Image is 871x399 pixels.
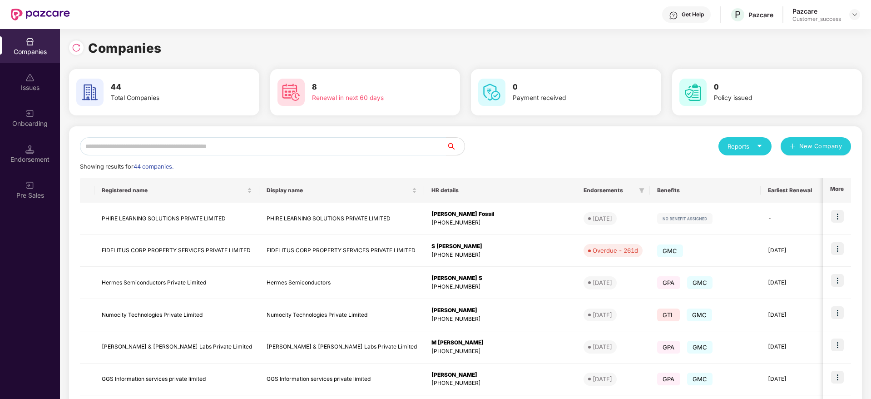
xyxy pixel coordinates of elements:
[478,79,505,106] img: svg+xml;base64,PHN2ZyB4bWxucz0iaHR0cDovL3d3dy53My5vcmcvMjAwMC9zdmciIHdpZHRoPSI2MCIgaGVpZ2h0PSI2MC...
[424,178,576,203] th: HR details
[431,339,569,347] div: M [PERSON_NAME]
[11,9,70,20] img: New Pazcare Logo
[25,37,35,46] img: svg+xml;base64,PHN2ZyBpZD0iQ29tcGFuaWVzIiB4bWxucz0iaHR0cDovL3d3dy53My5vcmcvMjAwMC9zdmciIHdpZHRoPS...
[94,178,259,203] th: Registered name
[761,235,819,267] td: [DATE]
[25,73,35,82] img: svg+xml;base64,PHN2ZyBpZD0iSXNzdWVzX2Rpc2FibGVkIiB4bWxucz0iaHR0cDovL3d3dy53My5vcmcvMjAwMC9zdmciIH...
[593,214,612,223] div: [DATE]
[669,11,678,20] img: svg+xml;base64,PHN2ZyBpZD0iSGVscC0zMngzMiIgeG1sbnM9Imh0dHA6Ly93d3cudzMub3JnLzIwMDAvc3ZnIiB3aWR0aD...
[761,331,819,364] td: [DATE]
[94,203,259,235] td: PHIRE LEARNING SOLUTIONS PRIVATE LIMITED
[593,278,612,287] div: [DATE]
[792,7,841,15] div: Pazcare
[431,251,569,259] div: [PHONE_NUMBER]
[657,244,683,257] span: GMC
[259,203,424,235] td: PHIRE LEARNING SOLUTIONS PRIVATE LIMITED
[25,109,35,118] img: svg+xml;base64,PHN2ZyB3aWR0aD0iMjAiIGhlaWdodD0iMjAiIHZpZXdCb3g9IjAgMCAyMCAyMCIgZmlsbD0ibm9uZSIgeG...
[831,306,844,319] img: icon
[650,178,761,203] th: Benefits
[637,185,646,196] span: filter
[80,163,173,170] span: Showing results for
[714,81,828,93] h3: 0
[102,187,245,194] span: Registered name
[687,373,713,385] span: GMC
[593,342,612,351] div: [DATE]
[819,178,858,203] th: Issues
[831,242,844,255] img: icon
[792,15,841,23] div: Customer_success
[790,143,796,150] span: plus
[831,339,844,351] img: icon
[757,143,762,149] span: caret-down
[259,299,424,331] td: Numocity Technologies Private Limited
[431,274,569,283] div: [PERSON_NAME] S
[657,373,680,385] span: GPA
[687,341,713,354] span: GMC
[761,178,819,203] th: Earliest Renewal
[687,309,713,321] span: GMC
[88,38,162,58] h1: Companies
[134,163,173,170] span: 44 companies.
[259,178,424,203] th: Display name
[72,43,81,52] img: svg+xml;base64,PHN2ZyBpZD0iUmVsb2FkLTMyeDMyIiB4bWxucz0iaHR0cDovL3d3dy53My5vcmcvMjAwMC9zdmciIHdpZH...
[513,81,627,93] h3: 0
[446,137,465,155] button: search
[657,309,680,321] span: GTL
[111,93,225,103] div: Total Companies
[431,306,569,315] div: [PERSON_NAME]
[657,213,713,224] img: svg+xml;base64,PHN2ZyB4bWxucz0iaHR0cDovL3d3dy53My5vcmcvMjAwMC9zdmciIHdpZHRoPSIxMjIiIGhlaWdodD0iMj...
[831,371,844,384] img: icon
[799,142,842,151] span: New Company
[735,9,741,20] span: P
[761,267,819,299] td: [DATE]
[25,145,35,154] img: svg+xml;base64,PHN2ZyB3aWR0aD0iMTQuNSIgaGVpZ2h0PSIxNC41IiB2aWV3Qm94PSIwIDAgMTYgMTYiIGZpbGw9Im5vbm...
[111,81,225,93] h3: 44
[76,79,104,106] img: svg+xml;base64,PHN2ZyB4bWxucz0iaHR0cDovL3d3dy53My5vcmcvMjAwMC9zdmciIHdpZHRoPSI2MCIgaGVpZ2h0PSI2MC...
[831,274,844,287] img: icon
[312,93,426,103] div: Renewal in next 60 days
[94,267,259,299] td: Hermes Semiconductors Private Limited
[259,267,424,299] td: Hermes Semiconductors
[657,341,680,354] span: GPA
[593,374,612,384] div: [DATE]
[761,203,819,235] td: -
[277,79,305,106] img: svg+xml;base64,PHN2ZyB4bWxucz0iaHR0cDovL3d3dy53My5vcmcvMjAwMC9zdmciIHdpZHRoPSI2MCIgaGVpZ2h0PSI2MC...
[761,364,819,396] td: [DATE]
[431,371,569,379] div: [PERSON_NAME]
[259,364,424,396] td: GGS Information services private limited
[267,187,410,194] span: Display name
[657,276,680,289] span: GPA
[431,315,569,324] div: [PHONE_NUMBER]
[748,10,773,19] div: Pazcare
[431,379,569,388] div: [PHONE_NUMBER]
[714,93,828,103] div: Policy issued
[823,178,851,203] th: More
[259,235,424,267] td: FIDELITUS CORP PROPERTY SERVICES PRIVATE LIMITED
[431,219,569,227] div: [PHONE_NUMBER]
[831,210,844,223] img: icon
[94,331,259,364] td: [PERSON_NAME] & [PERSON_NAME] Labs Private Limited
[761,299,819,331] td: [DATE]
[679,79,707,106] img: svg+xml;base64,PHN2ZyB4bWxucz0iaHR0cDovL3d3dy53My5vcmcvMjAwMC9zdmciIHdpZHRoPSI2MCIgaGVpZ2h0PSI2MC...
[312,81,426,93] h3: 8
[431,283,569,291] div: [PHONE_NUMBER]
[431,347,569,356] div: [PHONE_NUMBER]
[259,331,424,364] td: [PERSON_NAME] & [PERSON_NAME] Labs Private Limited
[431,210,569,219] div: [PERSON_NAME] Fossil
[94,235,259,267] td: FIDELITUS CORP PROPERTY SERVICES PRIVATE LIMITED
[513,93,627,103] div: Payment received
[851,11,858,18] img: svg+xml;base64,PHN2ZyBpZD0iRHJvcGRvd24tMzJ4MzIiIHhtbG5zPSJodHRwOi8vd3d3LnczLm9yZy8yMDAwL3N2ZyIgd2...
[25,181,35,190] img: svg+xml;base64,PHN2ZyB3aWR0aD0iMjAiIGhlaWdodD0iMjAiIHZpZXdCb3g9IjAgMCAyMCAyMCIgZmlsbD0ibm9uZSIgeG...
[781,137,851,155] button: plusNew Company
[94,299,259,331] td: Numocity Technologies Private Limited
[593,246,638,255] div: Overdue - 261d
[584,187,635,194] span: Endorsements
[431,242,569,251] div: S [PERSON_NAME]
[639,188,644,193] span: filter
[593,310,612,319] div: [DATE]
[727,142,762,151] div: Reports
[687,276,713,289] span: GMC
[94,364,259,396] td: GGS Information services private limited
[682,11,704,18] div: Get Help
[446,143,465,150] span: search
